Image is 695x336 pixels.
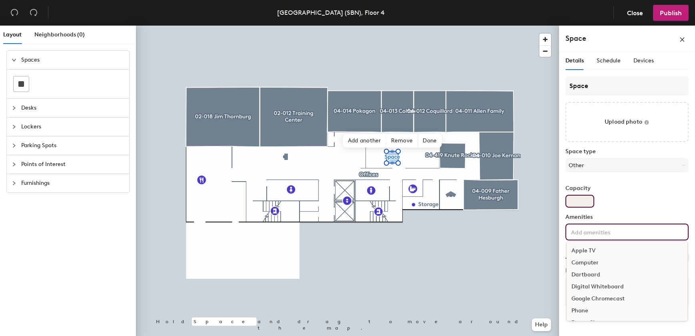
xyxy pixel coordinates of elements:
div: Phone [567,305,687,317]
span: expanded [12,58,16,62]
span: Remove [386,134,418,148]
span: Schedule [597,57,621,64]
label: Capacity [565,185,689,192]
button: Publish [653,5,689,21]
label: Notes [565,268,689,274]
span: collapsed [12,143,16,148]
div: Google Chromecast [567,293,687,305]
span: Lockers [21,118,124,136]
span: Points of Interest [21,155,124,174]
span: collapsed [12,124,16,129]
span: Desks [21,99,124,117]
button: Undo (⌘ + Z) [6,5,22,21]
button: Help [532,318,551,331]
span: Devices [633,57,654,64]
span: undo [10,8,18,16]
input: Add amenities [569,227,641,236]
span: collapsed [12,106,16,110]
div: [GEOGRAPHIC_DATA] (SBN), Floor 4 [277,8,385,18]
h4: Space [565,33,586,44]
div: Computer [567,257,687,269]
button: Redo (⌘ + ⇧ + Z) [26,5,42,21]
button: Other [565,158,689,172]
div: Digital Whiteboard [567,281,687,293]
span: Publish [660,9,682,17]
label: Amenities [565,214,689,220]
div: Dartboard [567,269,687,281]
label: Accessible [565,254,594,260]
span: Done [418,134,441,148]
span: Parking Spots [21,136,124,155]
label: Space type [565,148,689,155]
span: Neighborhoods (0) [34,31,85,38]
span: Furnishings [21,174,124,192]
span: collapsed [12,162,16,167]
span: Layout [3,31,22,38]
span: close [679,37,685,42]
button: Upload photo [565,102,689,142]
span: Details [565,57,584,64]
div: Apple TV [567,245,687,257]
div: Pop-a-Shot [567,317,687,329]
span: collapsed [12,181,16,186]
span: Spaces [21,51,124,69]
span: Add another [343,134,386,148]
span: Close [627,9,643,17]
button: Close [620,5,650,21]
